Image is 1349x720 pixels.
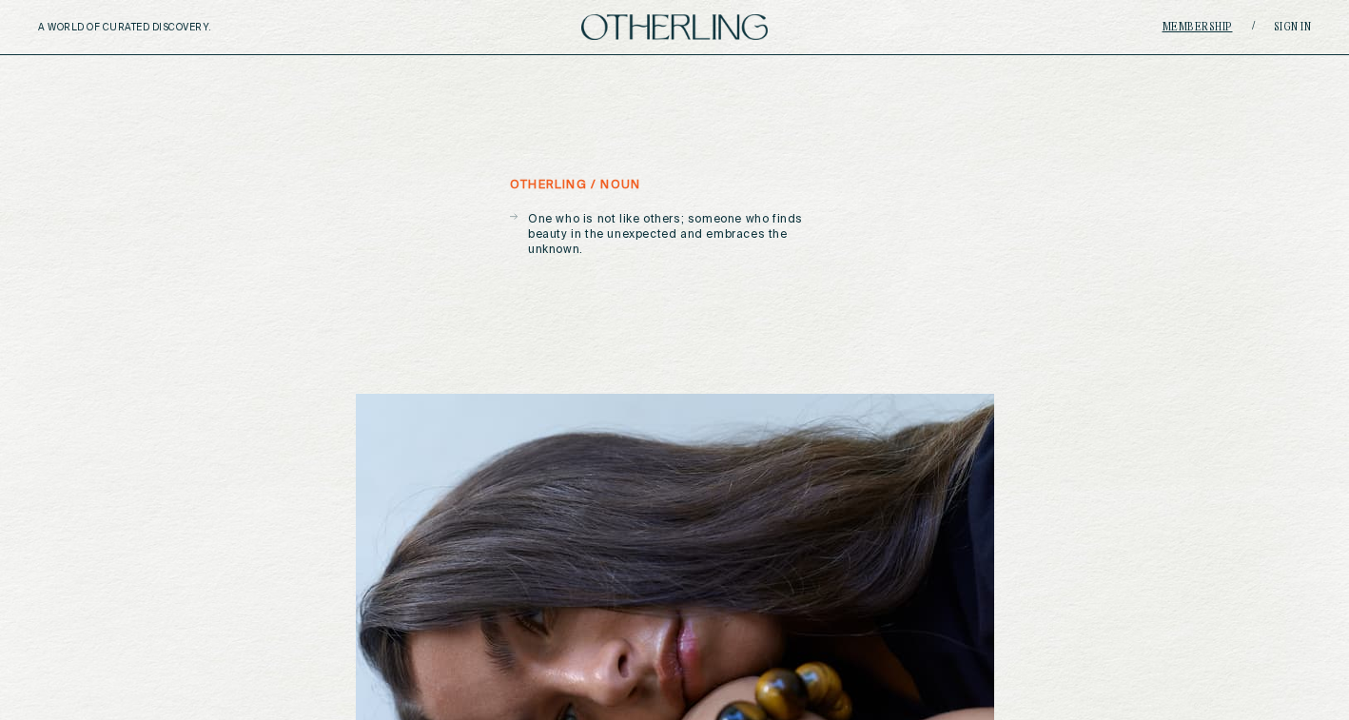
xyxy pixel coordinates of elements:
a: Sign in [1274,22,1312,33]
h5: A WORLD OF CURATED DISCOVERY. [38,22,294,33]
img: logo [581,14,768,40]
span: / [1252,20,1255,34]
a: Membership [1163,22,1233,33]
p: One who is not like others; someone who finds beauty in the unexpected and embraces the unknown. [528,212,839,258]
h5: otherling / noun [510,179,640,192]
